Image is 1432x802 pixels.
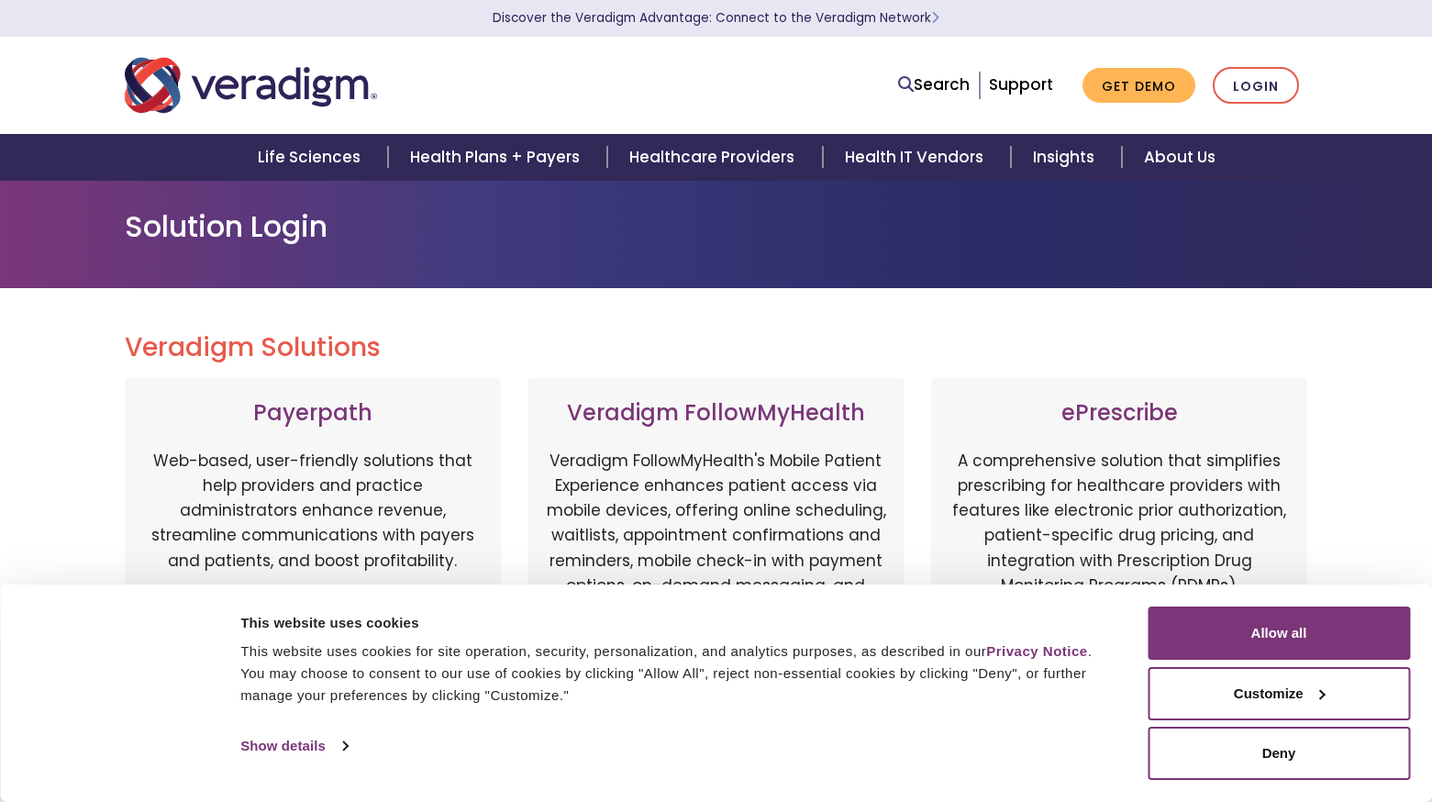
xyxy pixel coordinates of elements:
a: Get Demo [1082,68,1195,104]
span: Learn More [931,9,939,27]
button: Deny [1148,727,1410,780]
a: Health IT Vendors [823,134,1011,181]
h3: ePrescribe [949,400,1289,427]
p: Veradigm FollowMyHealth's Mobile Patient Experience enhances patient access via mobile devices, o... [547,449,886,623]
div: This website uses cookies [240,612,1106,634]
img: Veradigm logo [125,55,377,116]
a: Show details [240,732,347,760]
a: Login [1213,67,1299,105]
h1: Solution Login [125,209,1308,244]
h2: Veradigm Solutions [125,332,1308,363]
a: About Us [1122,134,1238,181]
p: Web-based, user-friendly solutions that help providers and practice administrators enhance revenu... [143,449,483,641]
p: A comprehensive solution that simplifies prescribing for healthcare providers with features like ... [949,449,1289,641]
a: Insights [1011,134,1122,181]
a: Support [989,73,1053,95]
a: Life Sciences [236,134,388,181]
a: Health Plans + Payers [388,134,607,181]
button: Customize [1148,667,1410,720]
a: Privacy Notice [986,643,1087,659]
button: Allow all [1148,607,1410,660]
div: This website uses cookies for site operation, security, personalization, and analytics purposes, ... [240,640,1106,707]
a: Discover the Veradigm Advantage: Connect to the Veradigm NetworkLearn More [493,9,939,27]
a: Search [898,72,970,97]
h3: Payerpath [143,400,483,427]
h3: Veradigm FollowMyHealth [547,400,886,427]
a: Healthcare Providers [607,134,822,181]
